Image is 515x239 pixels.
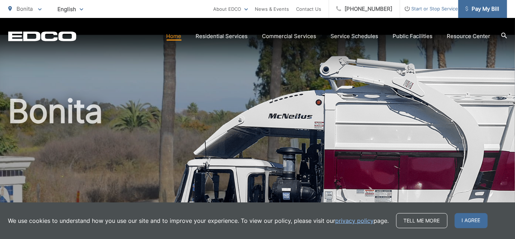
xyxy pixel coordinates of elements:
[296,5,322,13] a: Contact Us
[465,5,500,13] span: Pay My Bill
[455,213,488,228] span: I agree
[447,32,491,41] a: Resource Center
[393,32,433,41] a: Public Facilities
[396,213,448,228] a: Tell me more
[255,5,289,13] a: News & Events
[214,5,248,13] a: About EDCO
[17,5,33,12] span: Bonita
[196,32,248,41] a: Residential Services
[8,31,76,41] a: EDCD logo. Return to the homepage.
[167,32,182,41] a: Home
[8,216,389,225] p: We use cookies to understand how you use our site and to improve your experience. To view our pol...
[52,3,89,15] span: English
[336,216,374,225] a: privacy policy
[262,32,317,41] a: Commercial Services
[331,32,379,41] a: Service Schedules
